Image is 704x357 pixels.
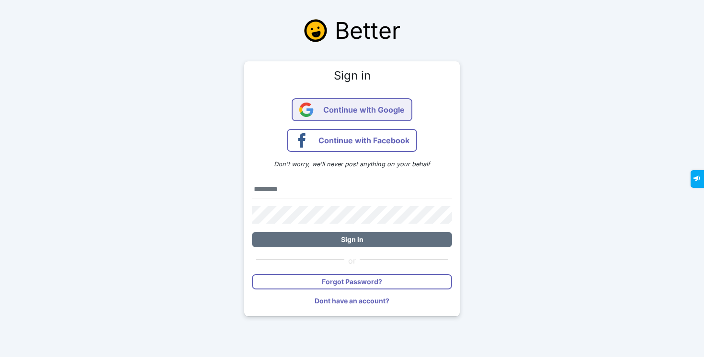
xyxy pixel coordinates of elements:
[252,69,452,83] h4: Sign in
[252,293,452,309] button: Dont have an account?
[7,3,12,9] span: 
[274,161,430,168] em: Don't worry, we'll never post anything on your behalf
[318,129,409,152] span: Continue with Facebook
[299,103,314,117] img: Continue with Google
[300,10,404,52] a: Better
[292,98,412,121] button: Continue with Google
[252,255,452,266] div: or
[252,232,452,247] button: Sign in
[287,129,417,152] button: Continue with Facebook
[304,19,327,42] img: Better
[252,274,452,289] button: Forgot Password?
[323,98,405,121] span: Continue with Google
[295,133,309,148] img: Continue with Facebook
